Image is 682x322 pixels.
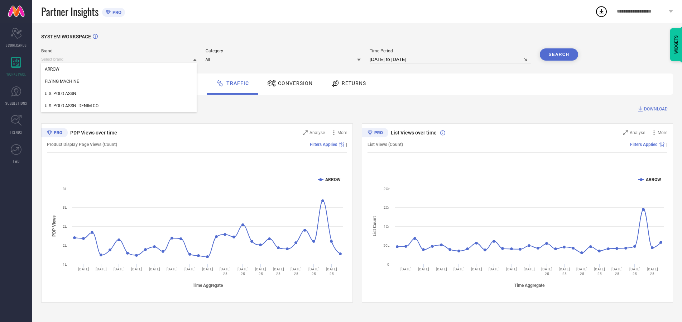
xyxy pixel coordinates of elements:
span: List Views (Count) [368,142,403,147]
div: ARROW [41,63,197,75]
text: 0 [387,262,389,266]
button: Search [540,48,578,61]
text: [DATE] 25 [255,267,266,276]
span: SCORECARDS [6,42,27,48]
input: Select time period [370,55,531,64]
text: [DATE] [436,267,447,271]
text: [DATE] 25 [629,267,640,276]
div: U.S. POLO ASSN. [41,87,197,100]
span: Partner Insights [41,4,99,19]
span: | [666,142,667,147]
text: [DATE] 25 [273,267,284,276]
text: [DATE] [131,267,142,271]
svg: Zoom [623,130,628,135]
text: ARROW [646,177,661,182]
span: SUGGESTIONS [5,100,27,106]
text: [DATE] [167,267,178,271]
span: SYSTEM WORKSPACE [41,34,91,39]
tspan: Time Aggregate [193,283,223,288]
span: Conversion [278,80,313,86]
span: Analyse [630,130,645,135]
span: Time Period [370,48,531,53]
text: [DATE] 25 [541,267,552,276]
text: [DATE] [78,267,89,271]
div: U.S. POLO ASSN. DENIM CO. [41,100,197,112]
text: [DATE] 25 [308,267,320,276]
span: U.S. POLO ASSN. DENIM CO. [45,103,99,108]
span: Filters Applied [630,142,658,147]
div: Premium [41,128,68,139]
text: [DATE] [400,267,412,271]
text: [DATE] 25 [647,267,658,276]
div: Premium [362,128,388,139]
text: [DATE] [184,267,196,271]
span: DOWNLOAD [644,105,668,113]
span: TRENDS [10,129,22,135]
tspan: List Count [372,216,377,236]
span: WORKSPACE [6,71,26,77]
span: Filters Applied [310,142,337,147]
span: List Views over time [391,130,437,136]
div: FLYING MACHINE [41,75,197,87]
text: [DATE] 25 [611,267,623,276]
text: [DATE] [506,267,517,271]
text: [DATE] 25 [290,267,302,276]
span: FLYING MACHINE [45,79,79,84]
text: [DATE] 25 [237,267,249,276]
text: [DATE] 25 [594,267,605,276]
span: Analyse [309,130,325,135]
span: PRO [111,10,121,15]
text: [DATE] 25 [559,267,570,276]
text: [DATE] [149,267,160,271]
span: | [346,142,347,147]
text: 3L [63,205,67,209]
text: [DATE] [418,267,429,271]
text: 2L [63,243,67,247]
text: 1Cr [384,224,390,228]
text: ARROW [325,177,341,182]
text: 2Cr [384,205,390,209]
span: More [658,130,667,135]
span: PDP Views over time [70,130,117,136]
text: [DATE] [471,267,482,271]
text: [DATE] [202,267,213,271]
text: [DATE] [489,267,500,271]
text: 2Cr [384,187,390,191]
span: Returns [342,80,366,86]
div: Open download list [595,5,608,18]
text: [DATE] [453,267,465,271]
span: Brand [41,48,197,53]
span: FWD [13,158,20,164]
span: More [337,130,347,135]
text: [DATE] [96,267,107,271]
text: 3L [63,187,67,191]
text: 50L [383,243,390,247]
span: Category [206,48,361,53]
text: [DATE] [114,267,125,271]
input: Select brand [41,56,197,63]
svg: Zoom [303,130,308,135]
span: U.S. POLO ASSN. [45,91,77,96]
span: Traffic [226,80,249,86]
span: ARROW [45,67,59,72]
tspan: Time Aggregate [514,283,545,288]
text: 2L [63,224,67,228]
text: [DATE] 25 [220,267,231,276]
text: 1L [63,262,67,266]
text: [DATE] [524,267,535,271]
span: Product Display Page Views (Count) [47,142,117,147]
tspan: PDP Views [52,216,57,237]
text: [DATE] 25 [326,267,337,276]
text: [DATE] 25 [576,267,587,276]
